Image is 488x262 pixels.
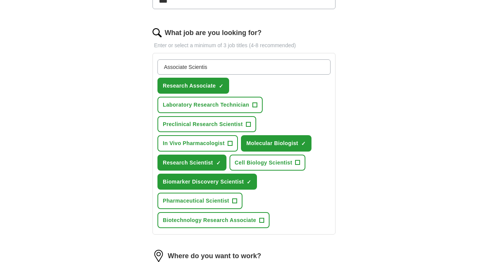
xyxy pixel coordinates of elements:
[241,135,311,151] button: Molecular Biologist✓
[152,41,335,50] p: Enter or select a minimum of 3 job titles (4-8 recommended)
[157,212,270,228] button: Biotechnology Research Associate
[157,193,242,209] button: Pharmaceutical Scientist
[152,250,165,262] img: location.png
[163,216,256,224] span: Biotechnology Research Associate
[152,28,162,37] img: search.png
[163,139,225,147] span: In Vivo Pharmacologist
[163,158,213,167] span: Research Scientist
[165,27,262,38] label: What job are you looking for?
[235,158,292,167] span: Cell Biology Scientist
[163,177,244,186] span: Biomarker Discovery Scientist
[216,160,221,166] span: ✓
[157,155,226,171] button: Research Scientist✓
[246,139,298,147] span: Molecular Biologist
[301,141,306,147] span: ✓
[230,155,306,171] button: Cell Biology Scientist
[157,135,238,151] button: In Vivo Pharmacologist
[157,78,229,94] button: Research Associate✓
[157,59,331,75] input: Type a job title and press enter
[163,101,249,109] span: Laboratory Research Technician
[163,196,229,205] span: Pharmaceutical Scientist
[163,120,243,128] span: Preclinical Research Scientist
[163,81,216,90] span: Research Associate
[157,97,263,113] button: Laboratory Research Technician
[168,251,261,262] label: Where do you want to work?
[157,174,257,190] button: Biomarker Discovery Scientist✓
[219,83,223,89] span: ✓
[247,179,251,185] span: ✓
[157,116,256,132] button: Preclinical Research Scientist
